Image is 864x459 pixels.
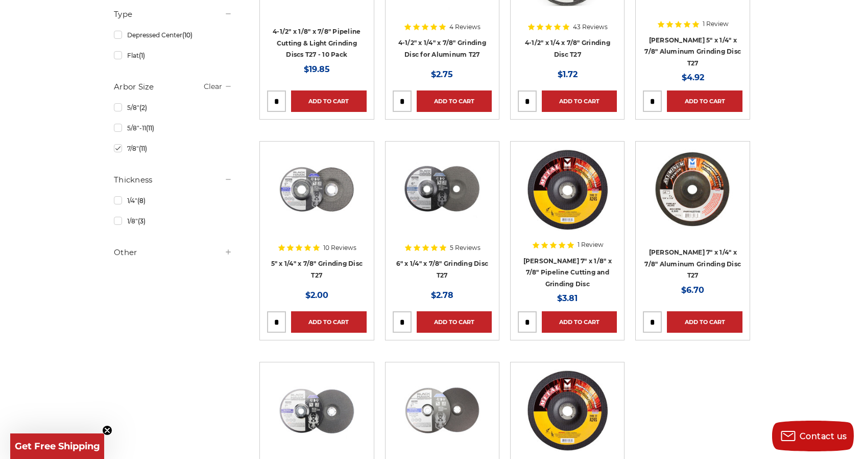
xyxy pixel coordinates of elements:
[10,433,104,459] div: Get Free ShippingClose teaser
[139,104,147,111] span: (2)
[114,212,232,230] a: 1/8"
[681,285,704,295] span: $6.70
[643,149,742,248] a: 7" Aluminum Grinding Wheel
[518,149,617,248] a: Mercer 7" x 1/8" x 7/8 Cutting and Light Grinding Wheel
[523,257,612,288] a: [PERSON_NAME] 7" x 1/8" x 7/8" Pipeline Cutting and Grinding Disc
[450,245,481,251] span: 5 Reviews
[305,290,328,300] span: $2.00
[401,370,483,451] img: High-performance Black Hawk T27 9" grinding wheel designed for metal and stainless steel surfaces.
[267,149,366,248] a: 5 inch x 1/4 inch BHA grinding disc
[276,370,357,451] img: BHA 7 in grinding disc
[139,52,145,59] span: (1)
[114,8,232,20] h5: Type
[526,370,608,451] img: Mercer 9" x 1/8" x 7/8 Cutting and Light Grinding Wheel
[139,145,147,152] span: (11)
[15,441,100,452] span: Get Free Shipping
[557,293,578,303] span: $3.81
[114,99,232,117] a: 5/8"
[667,90,742,112] a: Add to Cart
[182,31,193,39] span: (10)
[525,39,610,58] a: 4-1/2" x 1/4 x 7/8" Grinding Disc T27
[114,192,232,210] a: 1/4"
[682,73,704,82] span: $4.92
[401,149,483,231] img: 6 inch grinding disc by Black Hawk Abrasives
[291,90,366,112] a: Add to Cart
[102,425,112,435] button: Close teaser
[558,70,578,79] span: $1.72
[304,64,330,74] span: $19.85
[542,311,617,333] a: Add to Cart
[417,311,492,333] a: Add to Cart
[800,431,847,441] span: Contact us
[644,36,741,67] a: [PERSON_NAME] 5" x 1/4" x 7/8" Aluminum Grinding Disc T27
[650,149,736,231] img: 7" Aluminum Grinding Wheel
[114,174,232,186] h5: Thickness
[114,119,232,137] a: 5/8"-11
[573,24,608,30] span: 43 Reviews
[772,421,854,451] button: Contact us
[114,26,232,44] a: Depressed Center
[273,28,361,58] a: 4-1/2" x 1/8" x 7/8" Pipeline Cutting & Light Grinding Discs T27 - 10 Pack
[323,245,356,251] span: 10 Reviews
[526,149,608,231] img: Mercer 7" x 1/8" x 7/8 Cutting and Light Grinding Wheel
[271,260,363,279] a: 5" x 1/4" x 7/8" Grinding Disc T27
[137,197,146,204] span: (8)
[204,82,222,91] a: Clear
[114,140,232,157] a: 7/8"
[393,149,492,248] a: 6 inch grinding disc by Black Hawk Abrasives
[276,149,357,231] img: 5 inch x 1/4 inch BHA grinding disc
[146,124,154,132] span: (11)
[431,70,453,79] span: $2.75
[396,260,489,279] a: 6" x 1/4" x 7/8" Grinding Disc T27
[114,47,232,64] a: Flat
[449,24,481,30] span: 4 Reviews
[667,311,742,333] a: Add to Cart
[138,217,146,225] span: (3)
[417,90,492,112] a: Add to Cart
[644,248,741,279] a: [PERSON_NAME] 7" x 1/4" x 7/8" Aluminum Grinding Disc T27
[398,39,486,58] a: 4-1/2" x 1/4" x 7/8" Grinding Disc for Aluminum T27
[431,290,453,300] span: $2.78
[291,311,366,333] a: Add to Cart
[542,90,617,112] a: Add to Cart
[114,246,232,259] h5: Other
[114,81,232,93] h5: Arbor Size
